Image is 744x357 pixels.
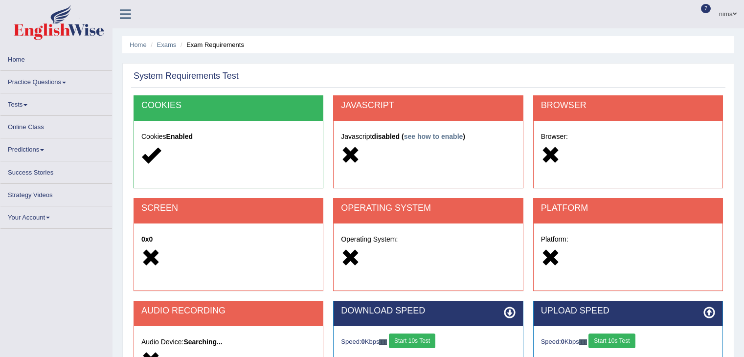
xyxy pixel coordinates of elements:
[0,93,112,112] a: Tests
[701,4,711,13] span: 7
[341,203,515,213] h2: OPERATING SYSTEM
[0,206,112,225] a: Your Account
[130,41,147,48] a: Home
[372,133,465,140] strong: disabled ( )
[541,101,715,111] h2: BROWSER
[361,338,365,345] strong: 0
[141,306,316,316] h2: AUDIO RECORDING
[134,71,239,81] h2: System Requirements Test
[404,133,463,140] a: see how to enable
[541,236,715,243] h5: Platform:
[541,133,715,140] h5: Browser:
[141,101,316,111] h2: COOKIES
[141,338,316,346] h5: Audio Device:
[341,334,515,351] div: Speed: Kbps
[588,334,635,348] button: Start 10s Test
[183,338,222,346] strong: Searching...
[541,306,715,316] h2: UPLOAD SPEED
[541,203,715,213] h2: PLATFORM
[341,133,515,140] h5: Javascript
[141,133,316,140] h5: Cookies
[157,41,177,48] a: Exams
[341,101,515,111] h2: JAVASCRIPT
[341,236,515,243] h5: Operating System:
[141,203,316,213] h2: SCREEN
[579,339,587,345] img: ajax-loader-fb-connection.gif
[541,334,715,351] div: Speed: Kbps
[0,48,112,67] a: Home
[0,71,112,90] a: Practice Questions
[178,40,244,49] li: Exam Requirements
[0,184,112,203] a: Strategy Videos
[0,138,112,157] a: Predictions
[0,116,112,135] a: Online Class
[341,306,515,316] h2: DOWNLOAD SPEED
[141,235,153,243] strong: 0x0
[389,334,435,348] button: Start 10s Test
[0,161,112,180] a: Success Stories
[166,133,193,140] strong: Enabled
[379,339,387,345] img: ajax-loader-fb-connection.gif
[561,338,564,345] strong: 0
